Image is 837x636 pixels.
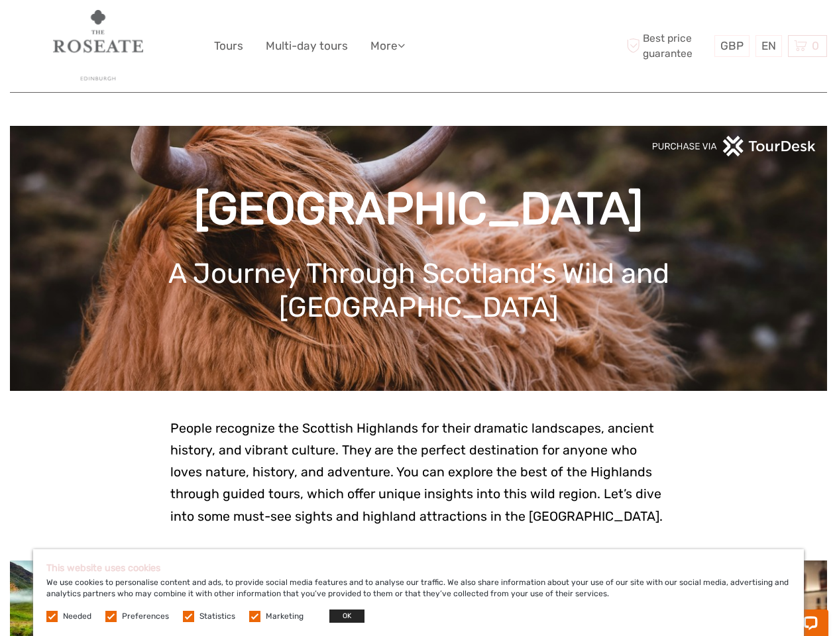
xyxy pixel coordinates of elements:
span: Best price guarantee [623,31,711,60]
span: People recognize the Scottish Highlands for their dramatic landscapes, ancient history, and vibra... [170,421,663,524]
p: Chat now [19,23,150,34]
a: More [370,36,405,56]
h1: [GEOGRAPHIC_DATA] [30,182,807,236]
span: GBP [720,39,744,52]
div: We use cookies to personalise content and ads, to provide social media features and to analyse ou... [33,549,804,636]
span: 0 [810,39,821,52]
a: Multi-day tours [266,36,348,56]
img: PurchaseViaTourDeskwhite.png [651,136,817,156]
button: OK [329,609,364,623]
a: Tours [214,36,243,56]
label: Marketing [266,611,304,622]
h5: This website uses cookies [46,562,791,574]
label: Preferences [122,611,169,622]
h1: A Journey Through Scotland’s Wild and [GEOGRAPHIC_DATA] [30,257,807,324]
button: Open LiveChat chat widget [152,21,168,36]
img: 2479-464cc7f3-ce9c-4bfc-8091-8feb55fc29f5_logo_big.jpg [53,10,144,82]
label: Needed [63,611,91,622]
div: EN [755,35,782,57]
label: Statistics [199,611,235,622]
